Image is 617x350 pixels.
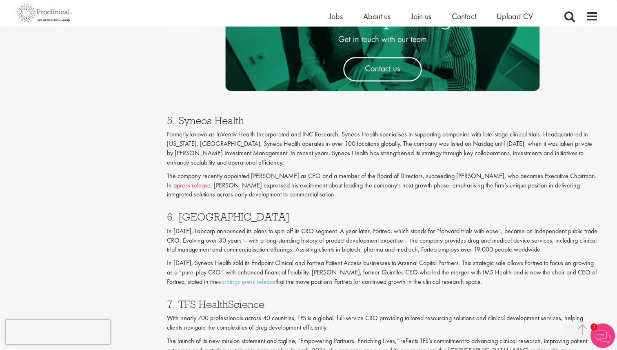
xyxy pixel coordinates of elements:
[167,227,599,255] p: In [DATE], Labcorp announced its plans to spin off its CRO segment. A year later, Fortrea, which ...
[177,181,211,189] a: press release
[497,11,533,22] a: Upload CV
[590,323,597,330] span: 1
[411,11,431,22] a: Join us
[218,277,275,286] a: earnings press release
[167,299,599,310] h3: 7. TFS HealthScience
[167,130,599,167] p: Formerly known as InVentiv Health Incorporated and INC Research, Syneos Health specialises in sup...
[363,11,391,22] a: About us
[167,259,599,287] p: In [DATE], Syneos Health sold its Endpoint Clinical and Fortrea Patient Access businesses to Arse...
[167,172,599,200] p: The company recently appointed [PERSON_NAME] as CEO and a member of the Board of Directors, succe...
[167,314,599,332] p: With nearly 700 professionals across 40 countries, TFS is a global, full-service CRO providing ta...
[590,323,615,348] img: Chatbot
[452,11,476,22] a: Contact
[167,115,599,126] h3: 5. Syneos Health
[6,320,110,344] iframe: reCAPTCHA
[329,11,343,22] a: Jobs
[167,212,599,222] h3: 6. [GEOGRAPHIC_DATA]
